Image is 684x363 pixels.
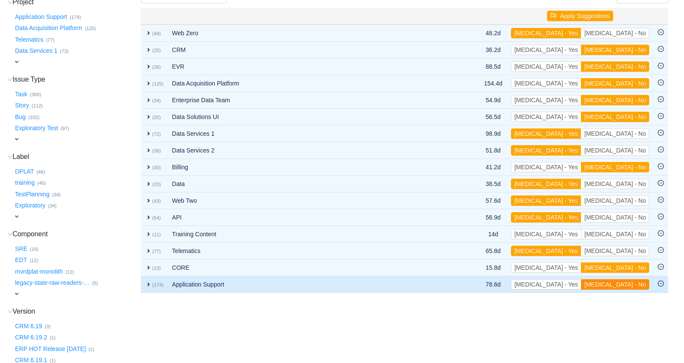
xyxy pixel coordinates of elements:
[145,214,152,221] span: expand
[658,230,664,236] i: icon: minus-circle
[168,24,448,42] td: Web Zero
[511,61,581,72] button: [MEDICAL_DATA] - Yes
[13,136,20,143] span: expand
[480,176,507,192] td: 38.5d
[511,262,581,273] button: [MEDICAL_DATA] - Yes
[30,258,38,263] small: (12)
[168,226,448,243] td: Training Content
[168,209,448,226] td: API
[13,122,61,135] button: Exploratory Test
[480,259,507,276] td: 15.8d
[658,180,664,186] i: icon: minus-circle
[48,203,57,208] small: (34)
[480,209,507,226] td: 56.9d
[511,212,581,223] button: [MEDICAL_DATA] - Yes
[52,192,61,197] small: (34)
[8,309,12,314] i: icon: down
[152,232,161,237] small: (11)
[168,75,448,92] td: Data Acquisition Platform
[13,153,140,161] h3: Label
[511,195,581,206] button: [MEDICAL_DATA] - Yes
[145,113,152,120] span: expand
[581,246,649,256] button: [MEDICAL_DATA] - No
[581,262,649,273] button: [MEDICAL_DATA] - No
[658,130,664,136] i: icon: minus-circle
[145,80,152,87] span: expand
[50,358,56,363] small: (1)
[145,164,152,171] span: expand
[168,142,448,159] td: Data Services 2
[8,77,12,82] i: icon: down
[152,148,161,153] small: (38)
[13,290,20,297] span: expand
[13,230,140,238] h3: Component
[60,49,69,54] small: (72)
[13,242,30,256] button: SRE
[581,195,649,206] button: [MEDICAL_DATA] - No
[658,281,664,287] i: icon: minus-circle
[511,279,581,290] button: [MEDICAL_DATA] - Yes
[152,215,161,220] small: (54)
[145,46,152,53] span: expand
[480,125,507,142] td: 98.9d
[13,21,85,35] button: Data Acquisition Platform
[70,15,81,20] small: (174)
[13,253,30,267] button: EDT
[658,79,664,85] i: icon: minus-circle
[168,176,448,192] td: Data
[145,130,152,137] span: expand
[145,63,152,70] span: expand
[13,276,92,290] button: legacy-state-raw-readers-…
[145,97,152,104] span: expand
[168,125,448,142] td: Data Services 1
[658,163,664,169] i: icon: minus-circle
[168,159,448,176] td: Billing
[37,180,46,186] small: (40)
[28,115,40,120] small: (102)
[480,42,507,58] td: 36.2d
[13,187,52,201] button: TestPlanning
[152,249,161,254] small: (77)
[511,162,581,172] button: [MEDICAL_DATA] - Yes
[480,276,507,293] td: 78.6d
[168,58,448,75] td: EVR
[13,10,70,24] button: Application Support
[581,212,649,223] button: [MEDICAL_DATA] - No
[152,282,163,287] small: (174)
[168,42,448,58] td: CRM
[46,37,55,43] small: (77)
[85,26,96,31] small: (125)
[658,46,664,52] i: icon: minus-circle
[61,126,69,131] small: (97)
[168,276,448,293] td: Application Support
[480,142,507,159] td: 51.8d
[13,99,32,113] button: Story
[658,96,664,102] i: icon: minus-circle
[152,115,161,120] small: (32)
[13,265,65,278] button: mvrdplat-monolith
[92,281,98,286] small: (5)
[581,279,649,290] button: [MEDICAL_DATA] - No
[511,95,581,105] button: [MEDICAL_DATA] - Yes
[145,197,152,204] span: expand
[36,169,45,174] small: (46)
[581,95,649,105] button: [MEDICAL_DATA] - No
[658,29,664,35] i: icon: minus-circle
[145,231,152,238] span: expand
[658,146,664,153] i: icon: minus-circle
[145,180,152,187] span: expand
[511,179,581,189] button: [MEDICAL_DATA] - Yes
[658,214,664,220] i: icon: minus-circle
[145,247,152,254] span: expand
[152,31,161,36] small: (48)
[581,162,649,172] button: [MEDICAL_DATA] - No
[13,75,140,84] h3: Issue Type
[145,281,152,288] span: expand
[581,61,649,72] button: [MEDICAL_DATA] - No
[581,128,649,139] button: [MEDICAL_DATA] - No
[152,98,161,103] small: (34)
[480,192,507,209] td: 57.6d
[8,232,12,237] i: icon: down
[511,128,581,139] button: [MEDICAL_DATA] - Yes
[581,78,649,88] button: [MEDICAL_DATA] - No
